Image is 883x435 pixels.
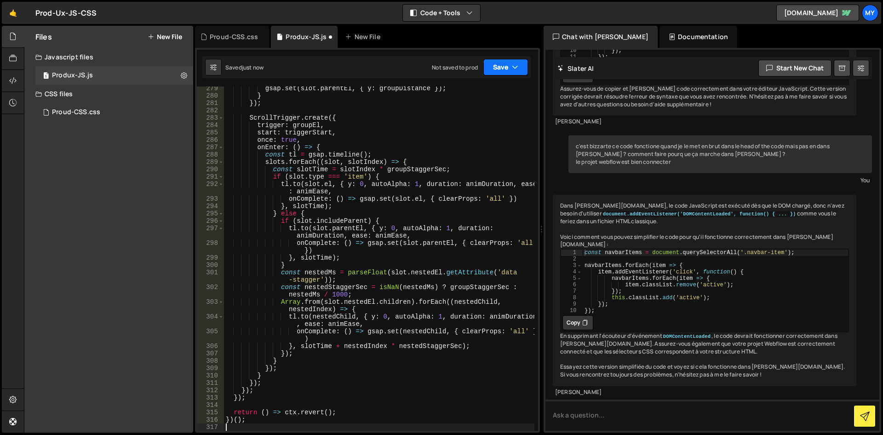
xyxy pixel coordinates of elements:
[197,416,224,423] div: 316
[225,64,264,71] div: Saved
[43,73,49,80] span: 1
[52,108,100,116] div: Proud-CSS.css
[197,85,224,92] div: 279
[197,357,224,365] div: 308
[197,350,224,357] div: 307
[35,103,193,122] div: 16894/46224.css
[197,151,224,158] div: 288
[197,379,224,387] div: 311
[197,129,224,136] div: 285
[561,249,582,256] div: 1
[197,180,224,195] div: 292
[197,401,224,409] div: 314
[602,211,797,217] code: document.addEventListener('DOMContentLoaded', function() { ... })
[197,298,224,313] div: 303
[197,99,224,107] div: 281
[197,313,224,328] div: 304
[561,54,582,60] div: 11
[2,2,24,24] a: 🤙
[197,261,224,269] div: 300
[555,389,854,396] div: [PERSON_NAME]
[345,32,384,41] div: New File
[553,195,856,386] div: Dans [PERSON_NAME][DOMAIN_NAME], le code JavaScript est exécuté dès que le DOM chargé, donc n'ave...
[197,254,224,261] div: 299
[35,66,193,85] div: 16894/46223.js
[242,64,264,71] div: just now
[35,7,97,18] div: Prod-Ux-JS-CSS
[197,342,224,350] div: 306
[197,328,224,342] div: 305
[561,269,582,275] div: 4
[197,269,224,284] div: 301
[210,32,258,41] div: Proud-CSS.css
[662,333,711,340] code: DOMContentLoaded
[286,32,327,41] div: Produx-JS.js
[197,166,224,173] div: 290
[483,59,528,75] button: Save
[568,135,872,173] div: c'est bizzarte ce code fonctione quand je le met en brut dans le head of the code mais pas en dan...
[561,256,582,262] div: 2
[197,409,224,416] div: 315
[197,372,224,379] div: 310
[561,47,582,54] div: 10
[197,136,224,144] div: 286
[148,33,182,41] button: New File
[197,203,224,210] div: 294
[561,301,582,307] div: 9
[197,210,224,217] div: 295
[555,118,854,126] div: [PERSON_NAME]
[562,315,593,330] button: Copy
[758,60,831,76] button: Start new chat
[561,295,582,301] div: 8
[197,217,224,225] div: 296
[862,5,878,21] a: My
[544,26,658,48] div: Chat with [PERSON_NAME]
[24,48,193,66] div: Javascript files
[776,5,859,21] a: [DOMAIN_NAME]
[197,158,224,166] div: 289
[197,173,224,180] div: 291
[561,307,582,314] div: 10
[403,5,480,21] button: Code + Tools
[197,107,224,114] div: 282
[561,275,582,282] div: 5
[197,394,224,401] div: 313
[561,262,582,269] div: 3
[197,423,224,431] div: 317
[561,282,582,288] div: 6
[432,64,478,71] div: Not saved to prod
[197,387,224,394] div: 312
[52,71,93,80] div: Produx-JS.js
[197,92,224,99] div: 280
[557,64,594,73] h2: Slater AI
[35,32,52,42] h2: Files
[571,175,870,185] div: You
[197,195,224,203] div: 293
[197,144,224,151] div: 287
[197,365,224,372] div: 309
[197,284,224,298] div: 302
[197,239,224,254] div: 298
[197,114,224,122] div: 283
[197,225,224,239] div: 297
[197,122,224,129] div: 284
[659,26,737,48] div: Documentation
[561,288,582,295] div: 7
[24,85,193,103] div: CSS files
